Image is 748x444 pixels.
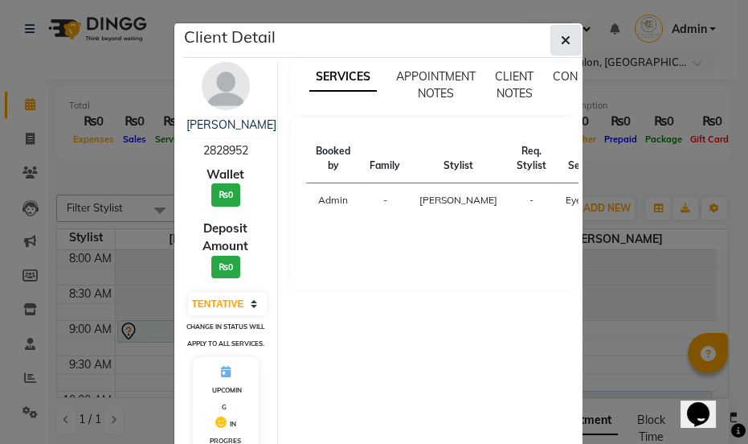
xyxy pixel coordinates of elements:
a: [PERSON_NAME] [186,117,276,132]
small: Change in status will apply to all services. [186,323,264,347]
img: avatar [202,62,250,110]
td: - [507,183,556,261]
th: Family [360,134,410,183]
span: SERVICES [309,63,377,92]
th: Stylist [410,134,507,183]
th: Req. Stylist [507,134,556,183]
span: APPOINTMENT NOTES [396,69,476,101]
th: Services [556,134,619,183]
span: CLIENT NOTES [495,69,533,101]
span: Wallet [206,166,244,184]
h3: ₨0 [211,183,240,207]
span: Deposit Amount [186,220,266,256]
iframe: chat widget [681,380,732,428]
span: CONSUMPTION [553,69,636,84]
h5: Client Detail [184,25,276,49]
span: 2828952 [203,143,248,158]
h3: ₨0 [211,256,240,279]
th: Booked by [306,134,360,183]
span: UPCOMING [212,386,242,411]
td: - [360,183,410,261]
td: Admin [306,183,360,261]
div: Eyebrows [566,193,609,208]
span: [PERSON_NAME] [419,194,497,206]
